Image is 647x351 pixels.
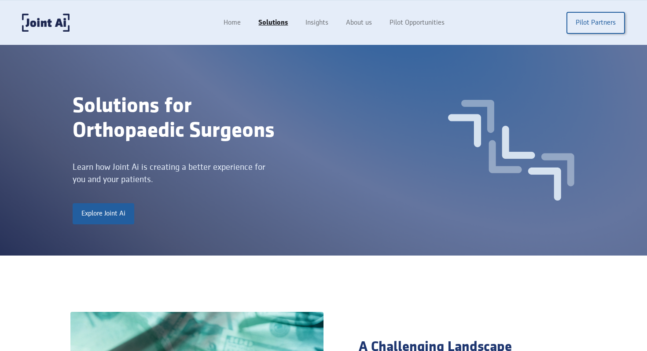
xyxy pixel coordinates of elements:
[215,15,250,31] a: Home
[73,203,134,224] a: Explore Joint Ai
[22,14,70,32] a: home
[381,15,453,31] a: Pilot Opportunities
[250,15,297,31] a: Solutions
[337,15,381,31] a: About us
[566,12,625,34] a: Pilot Partners
[297,15,337,31] a: Insights
[73,161,265,186] div: Learn how Joint Ai is creating a better experience for you and your patients.
[73,94,348,143] div: Solutions for Orthopaedic Surgeons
